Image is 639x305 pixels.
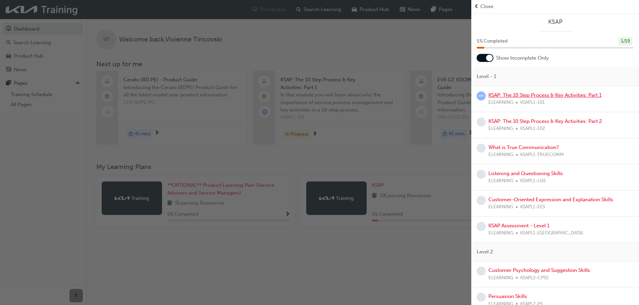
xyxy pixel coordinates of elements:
[488,144,559,150] a: What is True Communication?
[477,196,486,205] span: learningRecordVerb_NONE-icon
[477,118,486,127] span: learningRecordVerb_NONE-icon
[488,99,513,106] span: ELEARNING
[477,91,486,100] span: learningRecordVerb_ATTEMPT-icon
[488,274,513,282] span: ELEARNING
[488,197,613,203] a: Customer-Oriented Expression and Explanation Skills
[477,222,486,231] span: learningRecordVerb_NONE-icon
[520,177,546,185] span: KSAPL1-LQS
[488,203,513,211] span: ELEARNING
[474,3,479,10] span: prev-icon
[477,18,634,26] a: KSAP
[488,293,527,299] a: Persuasion Skills
[488,267,590,273] a: Customer Psychology and Suggestion Skills
[520,274,548,282] span: KSAPL2-CPSS
[488,151,513,159] span: ELEARNING
[488,125,513,133] span: ELEARNING
[477,248,493,256] span: Level 2
[520,99,545,106] span: KSAPL1-101
[488,229,513,237] span: ELEARNING
[477,170,486,179] span: learningRecordVerb_NONE-icon
[480,3,493,10] span: Close
[488,177,513,185] span: ELEARNING
[488,170,563,176] a: Listening and Questioning Skills
[477,293,486,302] span: learningRecordVerb_NONE-icon
[520,151,564,159] span: KSAPL1-TRUECOMM
[619,37,632,46] div: 1 / 19
[520,125,545,133] span: KSAPL1-102
[477,37,508,45] span: 5 % Completed
[477,266,486,276] span: learningRecordVerb_NONE-icon
[520,203,545,211] span: KSAPL1-EES
[488,92,601,98] a: KSAP: The 10 Step Process & Key Activities: Part 1
[488,118,602,124] a: KSAP: The 10 Step Process & Key Activities: Part 2
[477,144,486,153] span: learningRecordVerb_NONE-icon
[496,54,549,62] span: Show Incomplete Only
[520,229,583,237] span: KSAPL1-[GEOGRAPHIC_DATA]
[477,73,496,80] span: Level - 1
[488,223,549,229] a: KSAP Assessment - Level 1
[474,3,636,10] button: prev-iconClose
